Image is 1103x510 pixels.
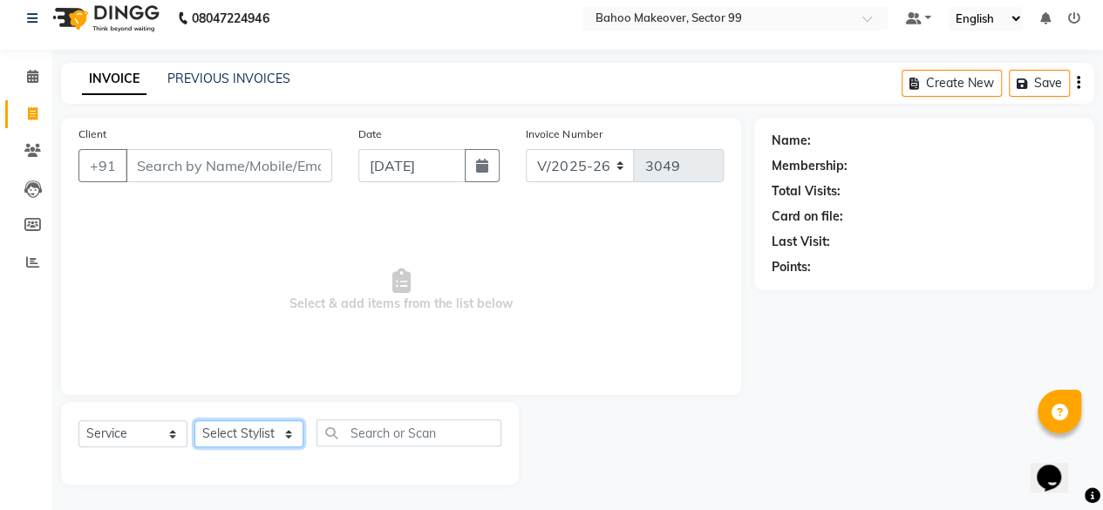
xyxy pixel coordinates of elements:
div: Total Visits: [772,182,841,201]
iframe: chat widget [1030,440,1086,493]
button: Save [1009,70,1070,97]
a: INVOICE [82,64,146,95]
div: Card on file: [772,207,843,226]
label: Client [78,126,106,142]
div: Points: [772,258,811,276]
div: Last Visit: [772,233,830,251]
div: Name: [772,132,811,150]
span: Select & add items from the list below [78,203,724,377]
div: Membership: [772,157,848,175]
label: Date [358,126,382,142]
input: Search by Name/Mobile/Email/Code [126,149,332,182]
input: Search or Scan [317,419,501,446]
a: PREVIOUS INVOICES [167,71,290,86]
button: +91 [78,149,127,182]
button: Create New [902,70,1002,97]
label: Invoice Number [526,126,602,142]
